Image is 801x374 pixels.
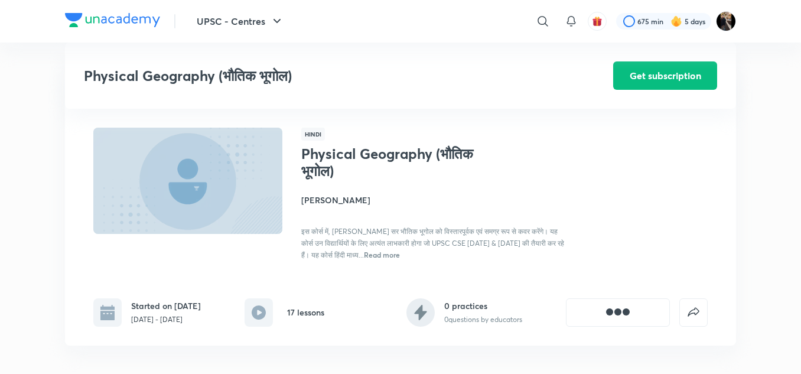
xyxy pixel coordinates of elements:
h1: Physical Geography (भौतिक भूगोल) [301,145,494,180]
img: Company Logo [65,13,160,27]
span: Read more [364,250,400,259]
button: UPSC - Centres [190,9,291,33]
a: Company Logo [65,13,160,30]
h6: 17 lessons [287,306,324,318]
span: Hindi [301,128,325,141]
span: इस कोर्स में, [PERSON_NAME] सर भौतिक भूगोल को विस्तारपूर्वक एवं समग्र रूप से कवर करेंगे। यह कोर्स... [301,227,564,259]
button: [object Object] [566,298,670,327]
img: amit tripathi [716,11,736,31]
button: false [679,298,708,327]
h6: 0 practices [444,300,522,312]
p: [DATE] - [DATE] [131,314,201,325]
img: streak [670,15,682,27]
p: 0 questions by educators [444,314,522,325]
h3: Physical Geography (भौतिक भूगोल) [84,67,546,84]
button: Get subscription [613,61,717,90]
button: avatar [588,12,607,31]
img: avatar [592,16,603,27]
h6: Started on [DATE] [131,300,201,312]
h4: [PERSON_NAME] [301,194,566,206]
img: Thumbnail [92,126,284,235]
